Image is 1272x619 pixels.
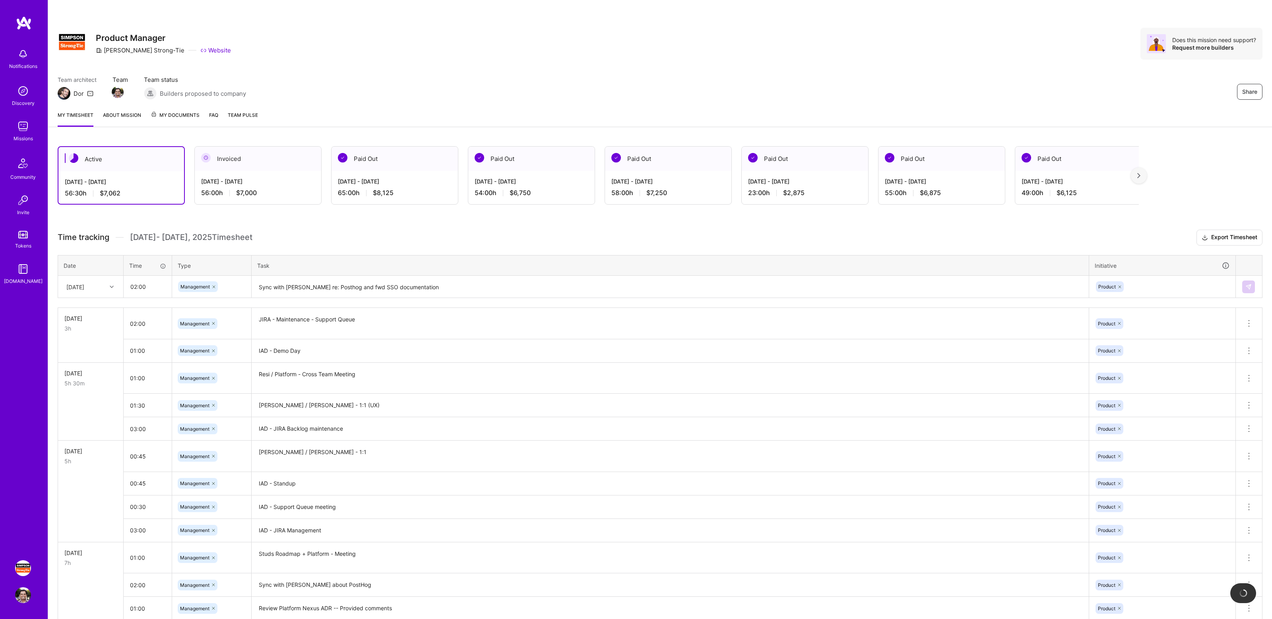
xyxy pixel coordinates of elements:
th: Date [58,255,124,276]
span: [DATE] - [DATE] , 2025 Timesheet [130,232,252,242]
div: 5h 30m [64,379,117,387]
a: FAQ [209,111,218,127]
textarea: IAD - JIRA Management [252,520,1088,542]
textarea: Sync with [PERSON_NAME] re: Posthog and fwd SSO documentation [252,277,1088,298]
th: Type [172,255,252,276]
span: Team status [144,75,246,84]
img: Company Logo [58,28,86,56]
a: About Mission [103,111,141,127]
span: Management [180,605,209,611]
div: Active [58,147,184,171]
input: HH:MM [124,276,171,297]
div: [DATE] [64,549,117,557]
span: $6,750 [510,189,531,197]
div: [DATE] [66,282,84,291]
div: Invite [17,208,29,217]
span: Product [1098,480,1115,486]
span: Product [1098,527,1115,533]
input: HH:MM [124,473,172,494]
div: Request more builders [1172,44,1256,51]
div: [DATE] - [DATE] [748,177,862,186]
span: Builders proposed to company [160,89,246,98]
img: Paid Out [885,153,894,162]
div: [DOMAIN_NAME] [4,277,43,285]
span: Product [1098,555,1115,561]
div: 5h [64,457,117,465]
span: Management [180,527,209,533]
span: Product [1098,426,1115,432]
div: Tokens [15,242,31,250]
div: [DATE] - [DATE] [475,177,588,186]
textarea: IAD - Standup [252,473,1088,495]
h3: Product Manager [96,33,231,43]
textarea: IAD - Demo Day [252,340,1088,362]
div: Paid Out [1015,147,1142,171]
a: My timesheet [58,111,93,127]
textarea: JIRA - Maintenance - Support Queue [252,309,1088,339]
textarea: Studs Roadmap + Platform - Meeting [252,543,1088,573]
input: HH:MM [124,340,172,361]
img: discovery [15,83,31,99]
img: teamwork [15,118,31,134]
a: My Documents [151,111,200,127]
img: User Avatar [15,587,31,603]
span: Product [1098,402,1115,408]
a: Team Member Avatar [112,85,123,99]
span: Management [180,375,209,381]
img: Invite [15,192,31,208]
input: HH:MM [124,547,172,568]
img: Paid Out [611,153,621,162]
span: Management [180,426,209,432]
span: Product [1098,284,1116,290]
span: $2,875 [783,189,805,197]
img: logo [16,16,32,30]
span: Management [180,402,209,408]
button: Share [1237,84,1262,100]
span: Team [112,75,128,84]
input: HH:MM [124,313,172,334]
i: icon Chevron [110,285,114,289]
img: right [1137,173,1140,178]
input: HH:MM [124,496,172,517]
div: 58:00 h [611,189,725,197]
div: 65:00 h [338,189,452,197]
img: Invoiced [201,153,211,162]
span: Team architect [58,75,97,84]
span: Product [1098,605,1115,611]
div: Initiative [1095,261,1230,270]
div: Time [129,261,166,270]
span: $7,000 [236,189,257,197]
span: Management [180,284,210,290]
div: Discovery [12,99,35,107]
span: Product [1098,348,1115,354]
img: Active [69,153,78,163]
textarea: IAD - Support Queue meeting [252,496,1088,518]
div: Dor [74,89,84,98]
div: Community [10,173,36,181]
textarea: Resi / Platform - Cross Team Meeting [252,364,1088,393]
div: [DATE] - [DATE] [1022,177,1135,186]
span: Management [180,453,209,459]
div: [DATE] - [DATE] [65,178,178,186]
div: 3h [64,324,117,333]
i: icon Download [1202,234,1208,242]
div: [PERSON_NAME] Strong-Tie [96,46,184,54]
input: HH:MM [124,418,172,439]
span: Management [180,321,209,327]
div: 23:00 h [748,189,862,197]
img: tokens [18,231,28,238]
span: Product [1098,582,1115,588]
span: Product [1098,321,1115,327]
img: Paid Out [338,153,347,162]
i: icon CompanyGray [96,47,102,54]
span: $6,125 [1057,189,1077,197]
span: My Documents [151,111,200,120]
div: 7h [64,559,117,567]
a: Simpson Strong-Tie: Product Manager [13,560,33,576]
span: Management [180,555,209,561]
span: $6,875 [920,189,941,197]
span: $8,125 [373,189,394,197]
div: Does this mission need support? [1172,36,1256,44]
img: Team Architect [58,87,70,100]
span: Product [1098,453,1115,459]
